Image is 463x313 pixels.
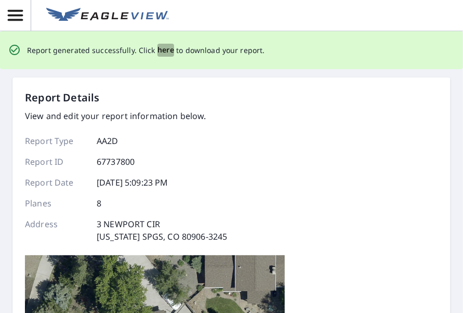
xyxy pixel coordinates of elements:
[46,8,169,23] img: EV Logo
[25,135,87,147] p: Report Type
[27,44,265,57] p: Report generated successfully. Click to download your report.
[25,90,100,106] p: Report Details
[40,2,175,30] a: EV Logo
[25,197,87,210] p: Planes
[157,44,175,57] button: here
[25,110,228,122] p: View and edit your report information below.
[97,155,135,168] p: 67737800
[25,218,87,243] p: Address
[97,218,228,243] p: 3 NEWPORT CIR [US_STATE] SPGS, CO 80906-3245
[97,197,101,210] p: 8
[25,176,87,189] p: Report Date
[97,135,118,147] p: AA2D
[97,176,168,189] p: [DATE] 5:09:23 PM
[25,155,87,168] p: Report ID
